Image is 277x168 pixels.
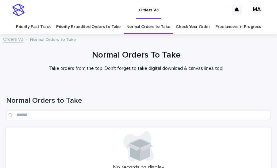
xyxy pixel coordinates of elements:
a: Normal Orders to Take [126,20,171,34]
p: Normal Orders to Take [30,36,76,42]
a: Priority Fast Track [16,20,51,34]
a: Orders V3 [3,35,23,42]
input: Search [6,110,271,120]
div: MA [252,5,262,15]
a: Check Your Order [176,20,210,34]
h1: Normal Orders To Take [6,50,266,61]
p: Take orders from the top. Don't forget to take digital download & canvas lines too! [13,66,259,71]
h1: Normal Orders to Take [6,96,271,105]
img: stacker-logo-s-only.png [12,4,25,16]
a: Freelancers in Progress [215,20,261,34]
a: Priority Expedited Orders to Take [56,20,121,34]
